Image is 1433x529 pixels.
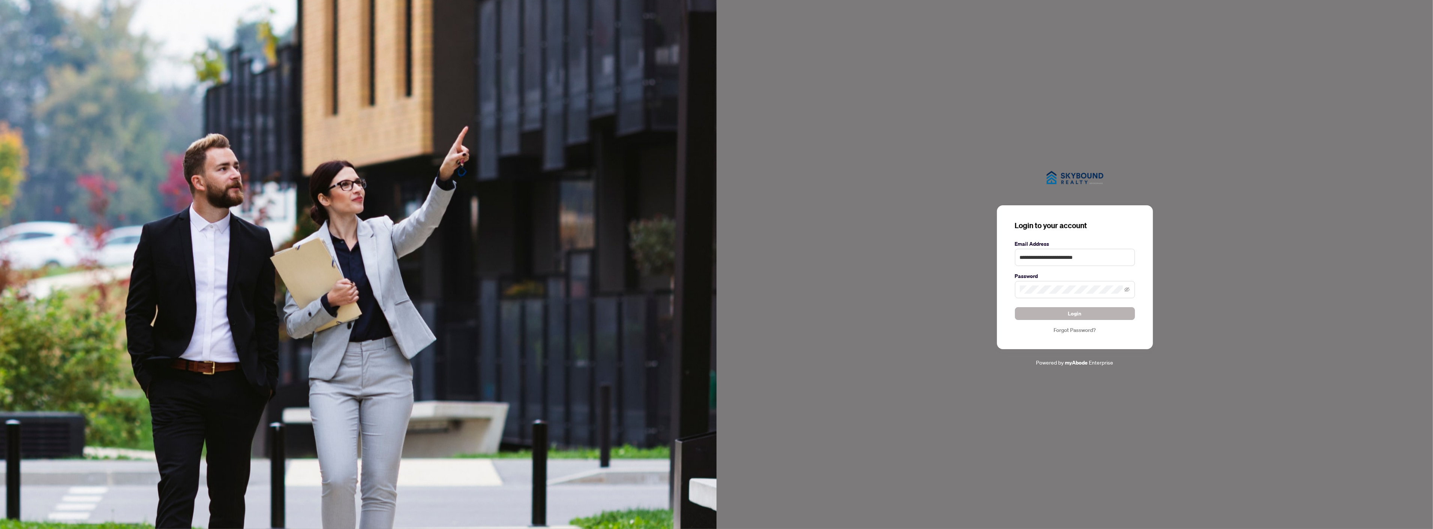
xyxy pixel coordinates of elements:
a: Forgot Password? [1015,326,1135,334]
img: ma-logo [1037,162,1112,193]
label: Password [1015,272,1135,280]
label: Email Address [1015,240,1135,248]
span: Powered by [1036,359,1064,366]
h3: Login to your account [1015,220,1135,231]
span: Enterprise [1089,359,1114,366]
span: Login [1068,308,1082,320]
span: eye-invisible [1124,287,1130,292]
button: Login [1015,307,1135,320]
a: myAbode [1065,359,1088,367]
